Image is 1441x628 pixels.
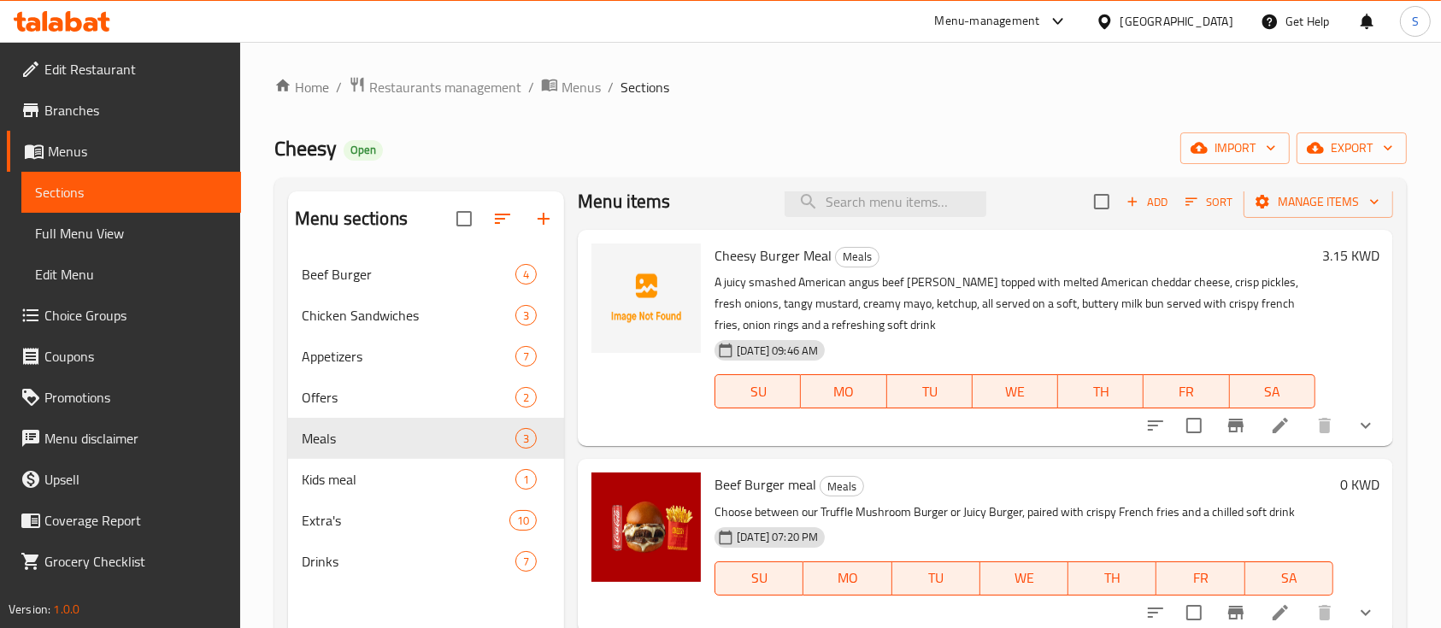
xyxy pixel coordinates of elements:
[1257,191,1379,213] span: Manage items
[1163,566,1238,590] span: FR
[302,469,515,490] span: Kids meal
[1176,408,1212,443] span: Select to update
[1068,561,1156,596] button: TH
[446,201,482,237] span: Select all sections
[288,418,564,459] div: Meals3
[515,469,537,490] div: items
[336,77,342,97] li: /
[302,387,515,408] span: Offers
[288,254,564,295] div: Beef Burger4
[1297,132,1407,164] button: export
[528,77,534,97] li: /
[516,267,536,283] span: 4
[1340,472,1379,496] h6: 0 KWD
[835,247,879,267] div: Meals
[288,377,564,418] div: Offers2
[1194,138,1276,159] span: import
[9,598,50,620] span: Version:
[21,213,241,254] a: Full Menu View
[899,566,973,590] span: TU
[1230,374,1315,408] button: SA
[288,295,564,336] div: Chicken Sandwiches3
[1185,192,1232,212] span: Sort
[302,305,515,326] span: Chicken Sandwiches
[1174,189,1244,215] span: Sort items
[715,243,832,268] span: Cheesy Burger Meal
[302,264,515,285] span: Beef Burger
[7,90,241,131] a: Branches
[1180,132,1290,164] button: import
[35,182,227,202] span: Sections
[515,305,537,326] div: items
[516,554,536,570] span: 7
[274,77,329,97] a: Home
[715,472,816,497] span: Beef Burger meal
[1124,192,1170,212] span: Add
[7,541,241,582] a: Grocery Checklist
[1244,186,1393,218] button: Manage items
[274,76,1407,98] nav: breadcrumb
[1310,138,1393,159] span: export
[591,244,701,353] img: Cheesy Burger Meal
[1144,374,1229,408] button: FR
[715,374,801,408] button: SU
[302,510,509,531] span: Extra's
[295,206,408,232] h2: Menu sections
[730,343,825,359] span: [DATE] 09:46 AM
[1215,405,1256,446] button: Branch-specific-item
[7,295,241,336] a: Choice Groups
[1120,12,1233,31] div: [GEOGRAPHIC_DATA]
[515,551,537,572] div: items
[1120,189,1174,215] button: Add
[715,272,1315,336] p: A juicy smashed American angus beef [PERSON_NAME] topped with melted American cheddar cheese, cri...
[344,143,383,157] span: Open
[1237,379,1309,404] span: SA
[302,346,515,367] span: Appetizers
[801,374,886,408] button: MO
[1322,244,1379,267] h6: 3.15 KWD
[44,551,227,572] span: Grocery Checklist
[302,551,515,572] span: Drinks
[1156,561,1244,596] button: FR
[1270,602,1291,623] a: Edit menu item
[887,374,973,408] button: TU
[7,500,241,541] a: Coverage Report
[715,561,803,596] button: SU
[523,198,564,239] button: Add section
[344,140,383,161] div: Open
[1304,405,1345,446] button: delete
[1120,189,1174,215] span: Add item
[980,561,1068,596] button: WE
[803,561,891,596] button: MO
[35,223,227,244] span: Full Menu View
[515,346,537,367] div: items
[48,141,227,161] span: Menus
[987,566,1062,590] span: WE
[7,459,241,500] a: Upsell
[482,198,523,239] span: Sort sections
[53,598,79,620] span: 1.0.0
[369,77,521,97] span: Restaurants management
[516,349,536,365] span: 7
[349,76,521,98] a: Restaurants management
[608,77,614,97] li: /
[785,187,986,217] input: search
[510,513,536,529] span: 10
[722,379,794,404] span: SU
[274,129,337,167] span: Cheesy
[515,264,537,285] div: items
[562,77,601,97] span: Menus
[516,431,536,447] span: 3
[516,308,536,324] span: 3
[1356,415,1376,436] svg: Show Choices
[302,428,515,449] span: Meals
[44,428,227,449] span: Menu disclaimer
[288,459,564,500] div: Kids meal1
[1075,566,1150,590] span: TH
[21,172,241,213] a: Sections
[288,500,564,541] div: Extra's10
